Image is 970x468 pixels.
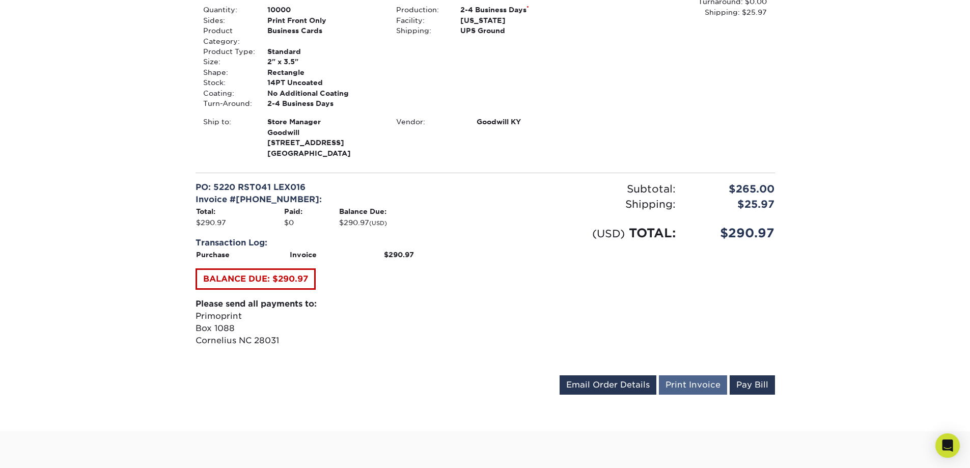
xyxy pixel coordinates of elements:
div: Standard [260,46,389,57]
td: $290.97 [339,217,478,228]
strong: Please send all payments to: [196,299,317,309]
div: Subtotal: [485,181,683,197]
div: Production: [389,5,453,15]
div: 10000 [260,5,389,15]
div: Size: [196,57,260,67]
div: Rectangle [260,67,389,77]
td: $290.97 [196,217,284,228]
strong: Purchase [196,251,230,259]
a: Email Order Details [560,375,656,395]
small: (USD) [369,220,387,227]
th: Balance Due: [339,206,478,217]
span: Goodwill [267,127,381,137]
th: Paid: [284,206,339,217]
div: Quantity: [196,5,260,15]
div: 2-4 Business Days [453,5,581,15]
div: $25.97 [683,197,783,212]
div: $265.00 [683,181,783,197]
div: Turn-Around: [196,98,260,108]
td: $0 [284,217,339,228]
div: Open Intercom Messenger [935,433,960,458]
div: PO: 5220 RST041 LEX016 [196,181,478,194]
div: Ship to: [196,117,260,158]
div: Shape: [196,67,260,77]
strong: Invoice [290,251,317,259]
span: Store Manager [267,117,381,127]
div: Print Front Only [260,15,389,25]
div: [US_STATE] [453,15,581,25]
span: TOTAL: [629,226,676,240]
strong: $290.97 [384,251,414,259]
small: (USD) [592,227,625,240]
div: UPS Ground [453,25,581,36]
div: Facility: [389,15,453,25]
a: BALANCE DUE: $290.97 [196,268,316,290]
div: Transaction Log: [196,237,478,249]
div: Business Cards [260,25,389,46]
div: Goodwill KY [469,117,581,127]
div: Sides: [196,15,260,25]
div: Shipping: [389,25,453,36]
div: Stock: [196,77,260,88]
th: Total: [196,206,284,217]
p: Primoprint Box 1088 Cornelius NC 28031 [196,298,478,347]
div: Invoice #[PHONE_NUMBER]: [196,194,478,206]
div: Vendor: [389,117,469,127]
div: Coating: [196,88,260,98]
a: Pay Bill [730,375,775,395]
div: No Additional Coating [260,88,389,98]
div: 14PT Uncoated [260,77,389,88]
div: $290.97 [683,224,783,242]
div: 2" x 3.5" [260,57,389,67]
span: [STREET_ADDRESS] [267,137,381,148]
div: Shipping: [485,197,683,212]
div: Product Category: [196,25,260,46]
div: Product Type: [196,46,260,57]
strong: [GEOGRAPHIC_DATA] [267,117,381,157]
div: 2-4 Business Days [260,98,389,108]
a: Print Invoice [659,375,727,395]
